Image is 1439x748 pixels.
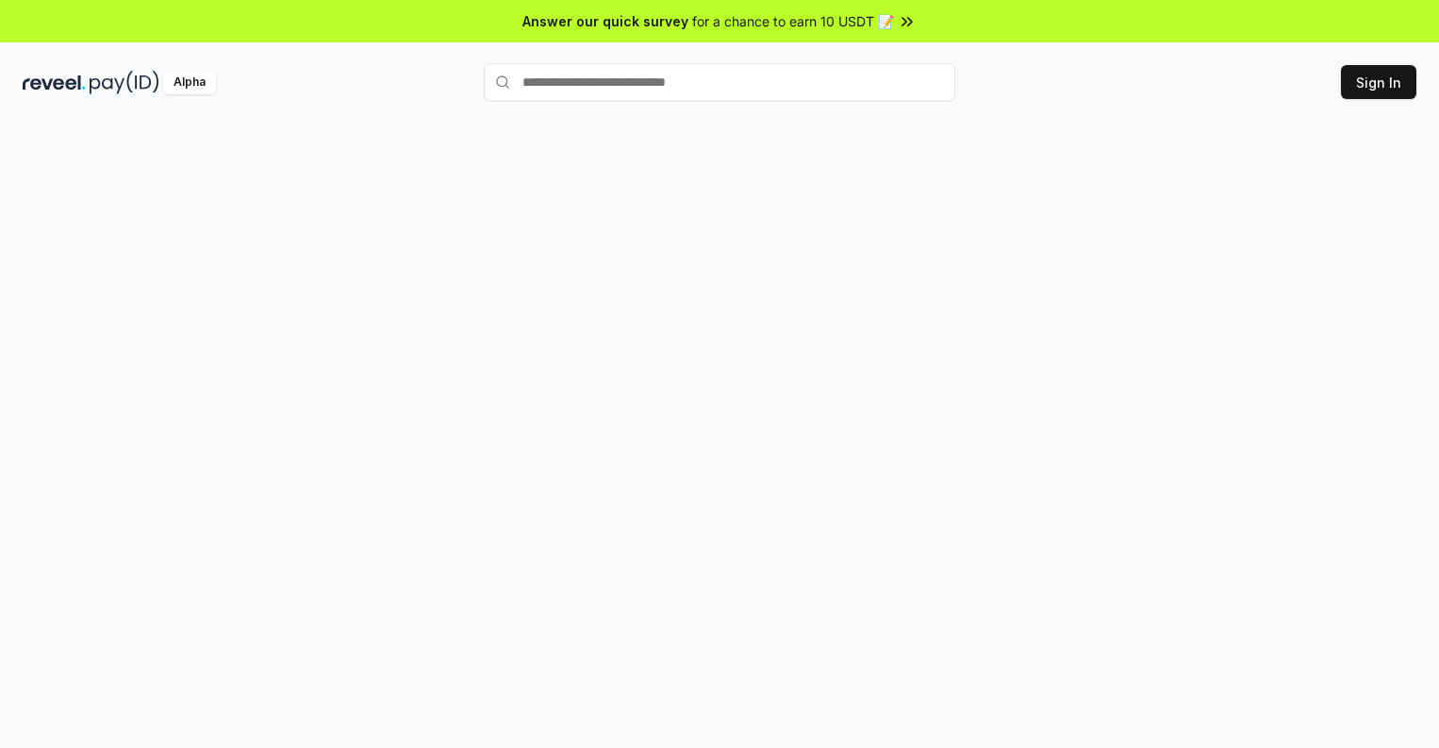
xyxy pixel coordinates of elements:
[163,71,216,94] div: Alpha
[692,11,894,31] span: for a chance to earn 10 USDT 📝
[522,11,688,31] span: Answer our quick survey
[1341,65,1416,99] button: Sign In
[23,71,86,94] img: reveel_dark
[90,71,159,94] img: pay_id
